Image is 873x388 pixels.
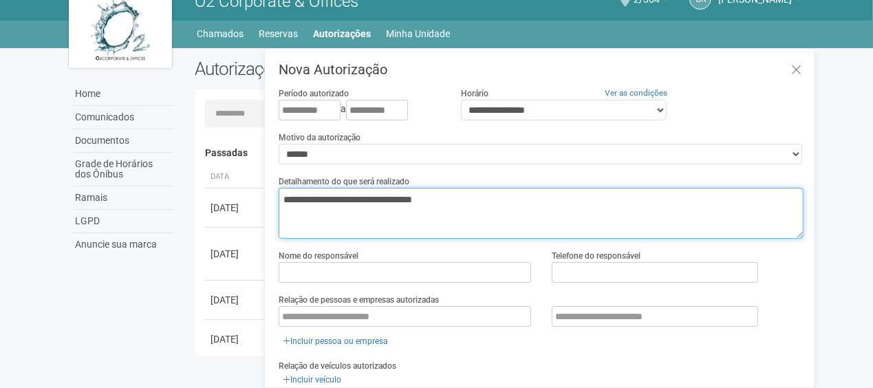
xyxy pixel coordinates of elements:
[279,360,396,372] label: Relação de veículos autorizados
[72,106,174,129] a: Comunicados
[195,58,489,79] h2: Autorizações
[211,201,261,215] div: [DATE]
[387,24,451,43] a: Minha Unidade
[72,210,174,233] a: LGPD
[72,129,174,153] a: Documentos
[279,250,358,262] label: Nome do responsável
[461,87,488,100] label: Horário
[314,24,371,43] a: Autorizações
[211,247,261,261] div: [DATE]
[72,186,174,210] a: Ramais
[279,294,439,306] label: Relação de pessoas e empresas autorizadas
[197,24,244,43] a: Chamados
[205,166,267,188] th: Data
[72,233,174,256] a: Anuncie sua marca
[205,148,795,158] h4: Passadas
[279,175,409,188] label: Detalhamento do que será realizado
[211,293,261,307] div: [DATE]
[279,87,349,100] label: Período autorizado
[552,250,640,262] label: Telefone do responsável
[279,131,360,144] label: Motivo da autorização
[279,334,392,349] a: Incluir pessoa ou empresa
[259,24,299,43] a: Reservas
[279,372,345,387] a: Incluir veículo
[279,100,440,120] div: a
[72,83,174,106] a: Home
[605,88,667,98] a: Ver as condições
[211,332,261,346] div: [DATE]
[279,63,804,76] h3: Nova Autorização
[72,153,174,186] a: Grade de Horários dos Ônibus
